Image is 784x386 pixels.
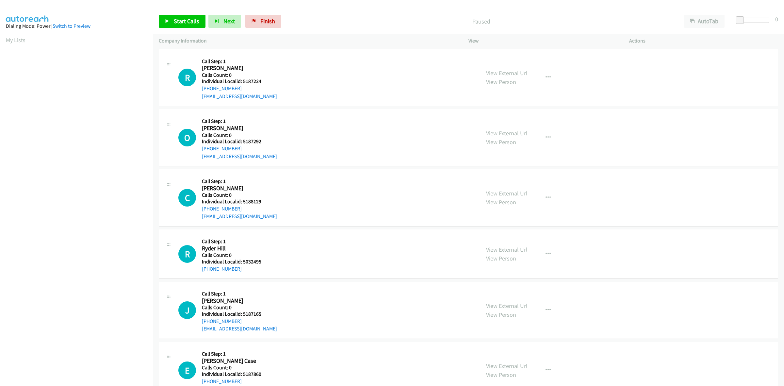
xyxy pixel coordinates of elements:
a: [EMAIL_ADDRESS][DOMAIN_NAME] [202,213,277,219]
a: [EMAIL_ADDRESS][DOMAIN_NAME] [202,93,277,99]
a: [EMAIL_ADDRESS][DOMAIN_NAME] [202,153,277,159]
a: [PHONE_NUMBER] [202,318,242,324]
h2: [PERSON_NAME] [202,64,271,72]
h5: Calls Count: 0 [202,132,277,139]
h5: Calls Count: 0 [202,192,277,198]
h1: E [178,361,196,379]
a: View Person [486,78,516,86]
span: Next [223,17,235,25]
span: Start Calls [174,17,199,25]
div: The call is yet to be attempted [178,361,196,379]
h5: Call Step: 1 [202,238,271,245]
h5: Calls Count: 0 [202,364,277,371]
a: View Person [486,311,516,318]
button: AutoTab [684,15,725,28]
div: The call is yet to be attempted [178,129,196,146]
a: View External Url [486,362,528,370]
a: [PHONE_NUMBER] [202,378,242,384]
a: [PHONE_NUMBER] [202,206,242,212]
div: The call is yet to be attempted [178,189,196,207]
div: The call is yet to be attempted [178,301,196,319]
h5: Calls Count: 0 [202,72,277,78]
h5: Individual Localid: 5187224 [202,78,277,85]
h1: C [178,189,196,207]
h2: [PERSON_NAME] [202,125,271,132]
h5: Individual Localid: 5187860 [202,371,277,378]
h5: Call Step: 1 [202,178,277,185]
a: View Person [486,255,516,262]
h5: Call Step: 1 [202,58,277,65]
a: View Person [486,198,516,206]
a: View External Url [486,69,528,77]
a: Switch to Preview [53,23,90,29]
h2: [PERSON_NAME] Case [202,357,271,365]
p: Actions [629,37,778,45]
p: Paused [290,17,672,26]
h5: Call Step: 1 [202,291,277,297]
a: [PHONE_NUMBER] [202,266,242,272]
h5: Individual Localid: 5187292 [202,138,277,145]
div: 0 [775,15,778,24]
h5: Call Step: 1 [202,351,277,357]
a: View External Url [486,302,528,310]
h1: O [178,129,196,146]
h1: R [178,69,196,86]
iframe: Dialpad [6,50,153,361]
a: Finish [245,15,281,28]
h5: Individual Localid: 5187165 [202,311,277,317]
div: Delay between calls (in seconds) [739,18,769,23]
a: View Person [486,138,516,146]
a: Start Calls [159,15,205,28]
a: View External Url [486,246,528,253]
h1: R [178,245,196,263]
a: [PHONE_NUMBER] [202,85,242,92]
iframe: Resource Center [765,167,784,219]
h2: Ryder Hill [202,245,271,252]
h5: Calls Count: 0 [202,304,277,311]
a: [EMAIL_ADDRESS][DOMAIN_NAME] [202,326,277,332]
h5: Calls Count: 0 [202,252,271,259]
div: Dialing Mode: Power | [6,22,147,30]
span: Finish [260,17,275,25]
a: View External Url [486,129,528,137]
button: Next [208,15,241,28]
p: Company Information [159,37,457,45]
h2: [PERSON_NAME] [202,297,271,305]
h1: J [178,301,196,319]
div: The call is yet to be attempted [178,245,196,263]
a: [PHONE_NUMBER] [202,145,242,152]
h2: [PERSON_NAME] [202,185,271,192]
a: View Person [486,371,516,378]
h5: Call Step: 1 [202,118,277,125]
h5: Individual Localid: 5032495 [202,259,271,265]
h5: Individual Localid: 5188129 [202,198,277,205]
p: View [468,37,617,45]
a: My Lists [6,36,25,44]
a: View External Url [486,190,528,197]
